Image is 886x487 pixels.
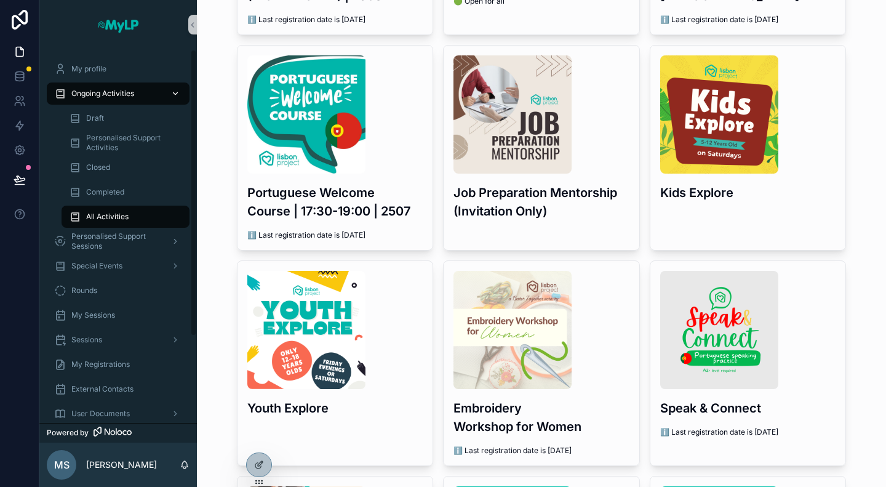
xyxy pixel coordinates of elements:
span: Powered by [47,428,89,438]
p: [PERSON_NAME] [86,459,157,471]
a: All Activities [62,206,190,228]
span: Closed [86,163,110,172]
a: Rounds [47,280,190,302]
span: ℹ️ Last registration date is [DATE] [660,427,836,437]
a: My Registrations [47,353,190,376]
span: Draft [86,113,104,123]
img: MyLP-Kids-Explore.png [660,55,778,174]
a: My Sessions [47,304,190,326]
a: Sessions [47,329,190,351]
h3: Portuguese Welcome Course | 17:30-19:00 | 2507 [247,183,423,220]
a: job-preparation-mentorship.jpgJob Preparation Mentorship (Invitation Only) [443,45,640,251]
span: Sessions [71,335,102,345]
h3: Youth Explore [247,399,423,417]
span: User Documents [71,409,130,419]
h3: Embroidery Workshop for Women [453,399,629,436]
span: Personalised Support Activities [86,133,177,153]
h3: Job Preparation Mentorship (Invitation Only) [453,183,629,220]
a: MyLP-Kids-Explore.pngKids Explore [650,45,847,251]
span: All Activities [86,212,129,222]
span: ℹ️ Last registration date is [DATE] [453,446,629,456]
a: Completed [62,181,190,203]
span: External Contacts [71,384,134,394]
span: Completed [86,187,124,197]
h3: Speak & Connect [660,399,836,417]
div: scrollable content [39,49,197,423]
a: My profile [47,58,190,80]
span: ℹ️ Last registration date is [DATE] [247,15,423,25]
img: MyLP-Youth-Explore.png [247,271,365,389]
a: Draft [62,107,190,129]
h3: Kids Explore [660,183,836,202]
a: User Documents [47,403,190,425]
a: Personalised Support Activities [62,132,190,154]
a: Powered by [39,423,197,443]
span: Rounds [71,286,97,296]
a: MyLP-(1).pngEmbroidery Workshop for Womenℹ️ Last registration date is [DATE] [443,260,640,466]
img: job-preparation-mentorship.jpg [453,55,572,174]
img: App logo [97,15,140,34]
a: PWC-image-website-2024.09.jpgPortuguese Welcome Course | 17:30-19:00 | 2507ℹ️ Last registration d... [237,45,434,251]
span: My Sessions [71,310,115,320]
span: My Registrations [71,360,130,369]
span: ℹ️ Last registration date is [DATE] [660,15,836,25]
span: MS [54,457,70,472]
span: Special Events [71,261,122,271]
span: ℹ️ Last registration date is [DATE] [247,230,423,240]
a: Personalised Support Sessions [47,230,190,252]
a: Special Events [47,255,190,277]
span: Ongoing Activities [71,89,134,99]
img: Copy-of-LOGO-Speak-Connect-2024.09.png [660,271,778,389]
a: Ongoing Activities [47,83,190,105]
a: Copy-of-LOGO-Speak-Connect-2024.09.pngSpeak & Connectℹ️ Last registration date is [DATE] [650,260,847,466]
span: Personalised Support Sessions [71,231,161,251]
a: MyLP-Youth-Explore.pngYouth Explore [237,260,434,466]
span: My profile [71,64,106,74]
a: Closed [62,156,190,179]
img: MyLP-(1).png [453,271,572,389]
img: PWC-image-website-2024.09.jpg [247,55,365,174]
a: External Contacts [47,378,190,400]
